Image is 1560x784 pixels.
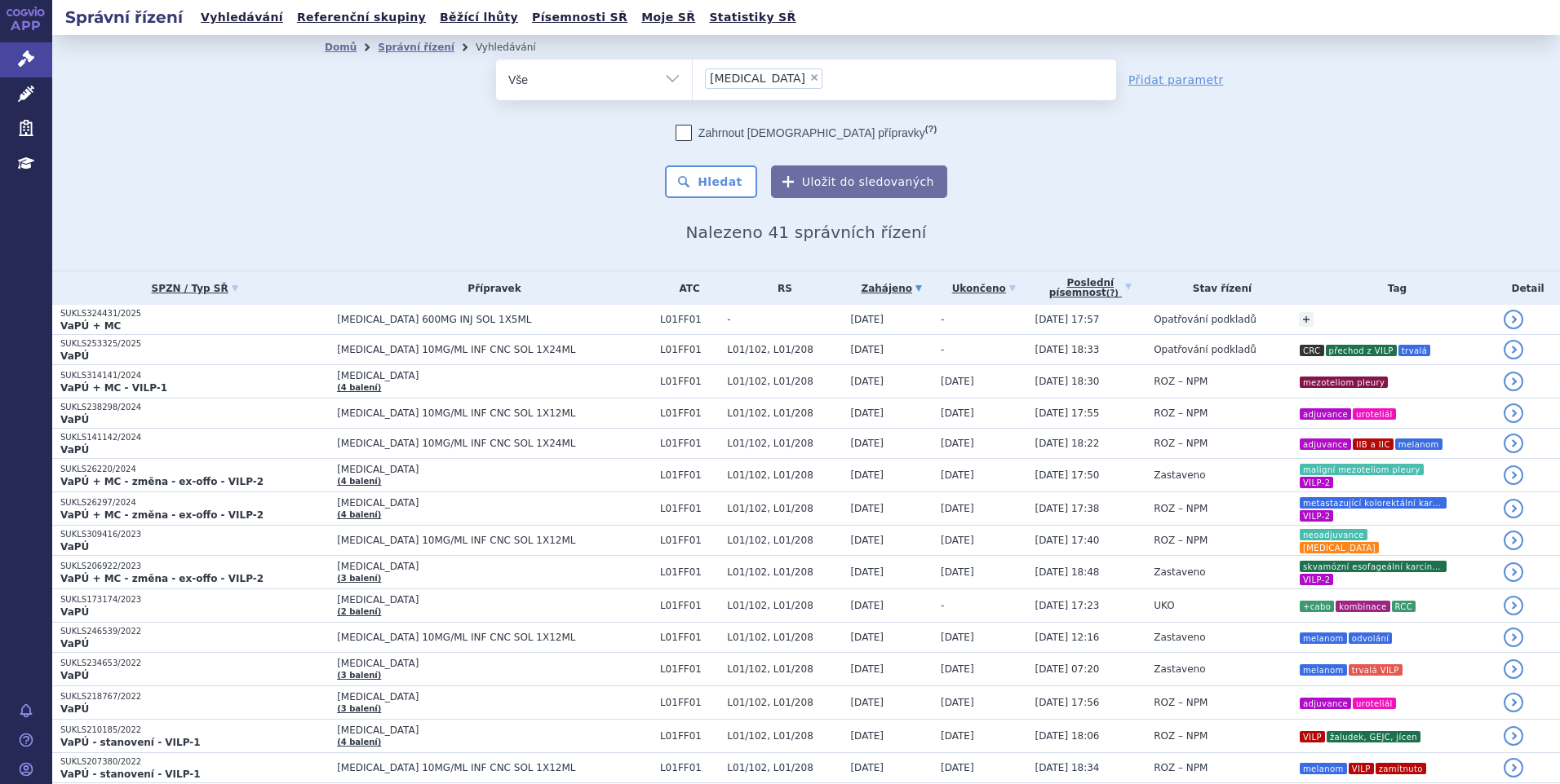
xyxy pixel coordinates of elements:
[1035,697,1099,708] span: [DATE] 17:56
[1154,663,1205,675] span: Zastaveno
[727,314,842,325] span: -
[1349,763,1374,774] i: VILP
[850,469,884,481] span: [DATE]
[1300,763,1347,774] i: melanom
[1300,574,1334,585] i: VILP-2
[660,314,719,325] span: L01FF01
[60,670,89,681] strong: VaPÚ
[660,469,719,481] span: L01FF01
[1035,566,1099,578] span: [DATE] 18:48
[665,165,757,198] button: Hledat
[1154,407,1208,419] span: ROZ – NPM
[337,704,381,713] a: (3 balení)
[1291,271,1496,305] th: Tag
[60,541,89,553] strong: VaPÚ
[652,271,719,305] th: ATC
[476,35,557,59] li: Vyhledávání
[1300,632,1347,644] i: melanom
[1106,288,1119,298] abbr: (?)
[941,469,974,481] span: [DATE]
[337,344,652,355] span: [MEDICAL_DATA] 10MG/ML INF CNC SOL 1X24ML
[727,762,842,773] span: L01/102, L01/208
[1035,663,1099,675] span: [DATE] 07:20
[337,407,652,419] span: [MEDICAL_DATA] 10MG/ML INF CNC SOL 1X12ML
[1035,344,1099,355] span: [DATE] 18:33
[1300,601,1334,612] i: +cabo
[727,469,842,481] span: L01/102, L01/208
[337,658,652,669] span: [MEDICAL_DATA]
[727,730,842,742] span: L01/102, L01/208
[60,338,329,350] p: SUKLS253325/2025
[337,314,652,325] span: [MEDICAL_DATA] 600MG INJ SOL 1X5ML
[60,414,89,425] strong: VaPÚ
[1300,561,1447,572] i: skvamózní esofageální karcinom (ESCC)
[1035,632,1099,643] span: [DATE] 12:16
[60,476,264,487] strong: VaPÚ + MC - změna - ex-offo - VILP-2
[1300,497,1447,509] i: metastazující kolorektální karcinom
[727,407,842,419] span: L01/102, L01/208
[60,756,329,768] p: SUKLS207380/2022
[727,535,842,546] span: L01/102, L01/208
[1504,372,1523,391] a: detail
[60,561,329,572] p: SUKLS206922/2023
[1300,377,1388,388] i: mezoteliom pleury
[941,503,974,514] span: [DATE]
[941,566,974,578] span: [DATE]
[1300,529,1367,540] i: neoadjuvance
[1035,730,1099,742] span: [DATE] 18:06
[727,663,842,675] span: L01/102, L01/208
[1504,628,1523,647] a: detail
[337,383,381,392] a: (4 balení)
[1300,477,1334,488] i: VILP-2
[727,438,842,449] span: L01/102, L01/208
[727,344,842,355] span: L01/102, L01/208
[850,344,884,355] span: [DATE]
[636,7,700,29] a: Moje SŘ
[60,277,329,300] a: SPZN / Typ SŘ
[1154,566,1205,578] span: Zastaveno
[676,125,937,141] label: Zahrnout [DEMOGRAPHIC_DATA] přípravky
[337,561,652,572] span: [MEDICAL_DATA]
[941,730,974,742] span: [DATE]
[1035,600,1099,611] span: [DATE] 17:23
[1300,464,1424,475] i: maligní mezoteliom pleury
[1154,344,1256,355] span: Opatřování podkladů
[850,407,884,419] span: [DATE]
[941,600,944,611] span: -
[850,535,884,546] span: [DATE]
[1392,601,1416,612] i: RCC
[1154,762,1208,773] span: ROZ – NPM
[329,271,652,305] th: Přípravek
[941,376,974,387] span: [DATE]
[727,697,842,708] span: L01/102, L01/208
[337,535,652,546] span: [MEDICAL_DATA] 10MG/ML INF CNC SOL 1X12ML
[809,73,819,82] span: ×
[660,632,719,643] span: L01FF01
[685,222,926,242] span: Nalezeno 41 správních řízení
[1353,698,1395,709] i: uroteliál
[1504,758,1523,777] a: detail
[850,438,884,449] span: [DATE]
[850,503,884,514] span: [DATE]
[1154,730,1208,742] span: ROZ – NPM
[1349,664,1403,676] i: trvalá VILP
[827,68,836,88] input: [MEDICAL_DATA]
[1353,438,1394,450] i: IIB a IIC
[1349,632,1393,644] i: odvolání
[60,497,329,509] p: SUKLS26297/2024
[1035,314,1099,325] span: [DATE] 17:57
[704,7,800,29] a: Statistiky SŘ
[850,314,884,325] span: [DATE]
[292,7,431,29] a: Referenční skupiny
[337,738,381,747] a: (4 balení)
[941,697,974,708] span: [DATE]
[727,600,842,611] span: L01/102, L01/208
[1336,601,1389,612] i: kombinace
[337,691,652,703] span: [MEDICAL_DATA]
[60,691,329,703] p: SUKLS218767/2022
[1504,562,1523,582] a: detail
[1300,510,1334,522] i: VILP-2
[850,697,884,708] span: [DATE]
[1353,408,1395,420] i: uroteliál
[1154,469,1205,481] span: Zastaveno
